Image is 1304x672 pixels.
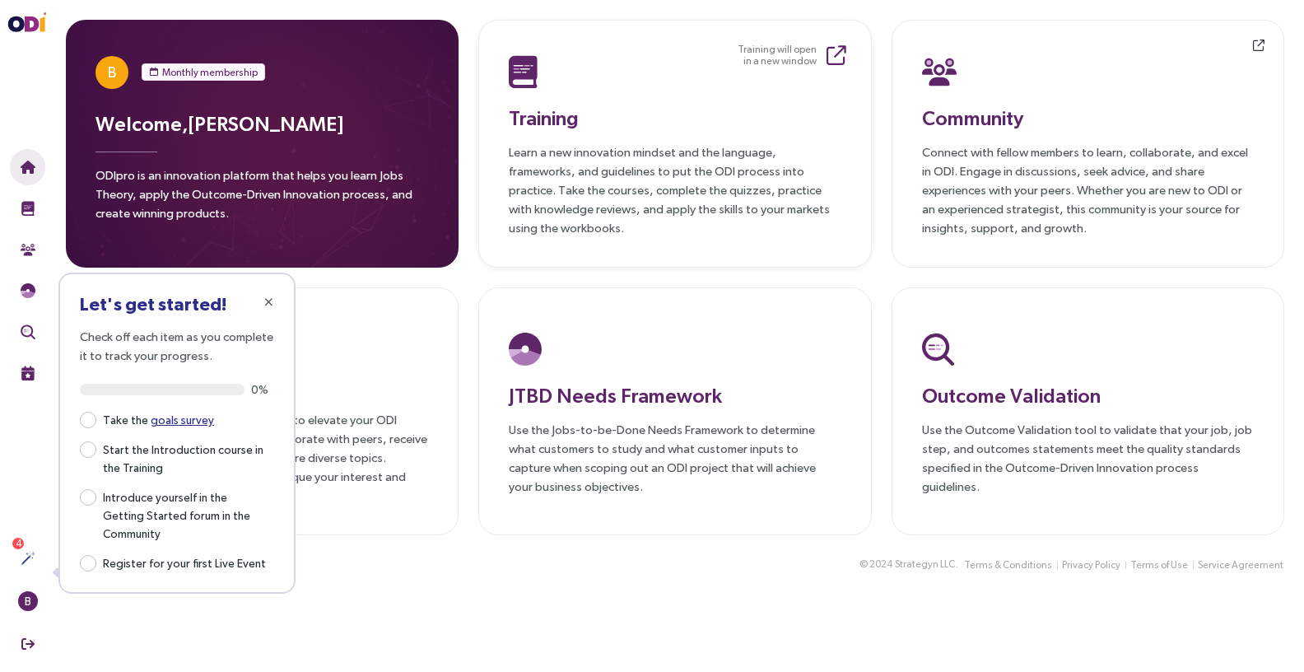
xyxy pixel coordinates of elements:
[1129,557,1189,574] button: Terms of Use
[21,283,35,298] img: JTBD Needs Framework
[922,380,1254,410] h3: Outcome Validation
[12,538,24,549] sup: 4
[1130,558,1188,573] span: Terms of Use
[95,109,429,138] h3: Welcome, [PERSON_NAME]
[738,44,817,67] small: Training will open in a new window
[894,556,956,573] button: Strategyn LLC
[922,420,1254,496] p: Use the Outcome Validation tool to validate that your job, job step, and outcomes statements meet...
[922,55,957,88] img: Community
[16,538,21,549] span: 4
[96,487,274,543] span: Introduce yourself in the Getting Started forum in the Community
[922,333,954,366] img: Outcome Validation
[1197,557,1284,574] button: Service Agreement
[21,201,35,216] img: Training
[96,409,221,429] span: Take the
[10,626,45,662] button: Sign Out
[21,324,35,339] img: Outcome Validation
[96,553,272,572] span: Register for your first Live Event
[21,366,35,380] img: Live Events
[10,355,45,391] button: Live Events
[963,557,1053,574] button: Terms & Conditions
[151,413,214,427] a: goals survey
[21,551,35,566] img: Actions
[509,55,538,88] img: Training
[10,190,45,226] button: Training
[10,314,45,350] button: Outcome Validation
[509,103,841,133] h3: Training
[1061,557,1121,574] button: Privacy Policy
[10,273,45,309] button: Needs Framework
[10,231,45,268] button: Community
[859,556,958,573] div: © 2024 .
[25,591,31,611] span: B
[509,333,542,366] img: JTBD Needs Platform
[162,64,258,81] span: Monthly membership
[80,294,274,314] h3: Let's get started!
[251,384,274,395] span: 0%
[10,149,45,185] button: Home
[509,142,841,237] p: Learn a new innovation mindset and the language, frameworks, and guidelines to put the ODI proces...
[80,327,274,365] p: Check off each item as you complete it to track your progress.
[509,420,841,496] p: Use the Jobs-to-be-Done Needs Framework to determine what customers to study and what customer in...
[10,583,45,619] button: B
[1062,558,1120,573] span: Privacy Policy
[895,557,955,572] span: Strategyn LLC
[21,242,35,257] img: Community
[922,103,1254,133] h3: Community
[922,142,1254,237] p: Connect with fellow members to learn, collaborate, and excel in ODI. Engage in discussions, seek ...
[95,166,429,232] p: ODIpro is an innovation platform that helps you learn Jobs Theory, apply the Outcome-Driven Innov...
[10,540,45,576] button: Actions
[108,56,116,89] span: B
[96,439,274,477] span: Start the Introduction course in the Training
[1198,558,1283,573] span: Service Agreement
[964,558,1052,573] span: Terms & Conditions
[509,380,841,410] h3: JTBD Needs Framework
